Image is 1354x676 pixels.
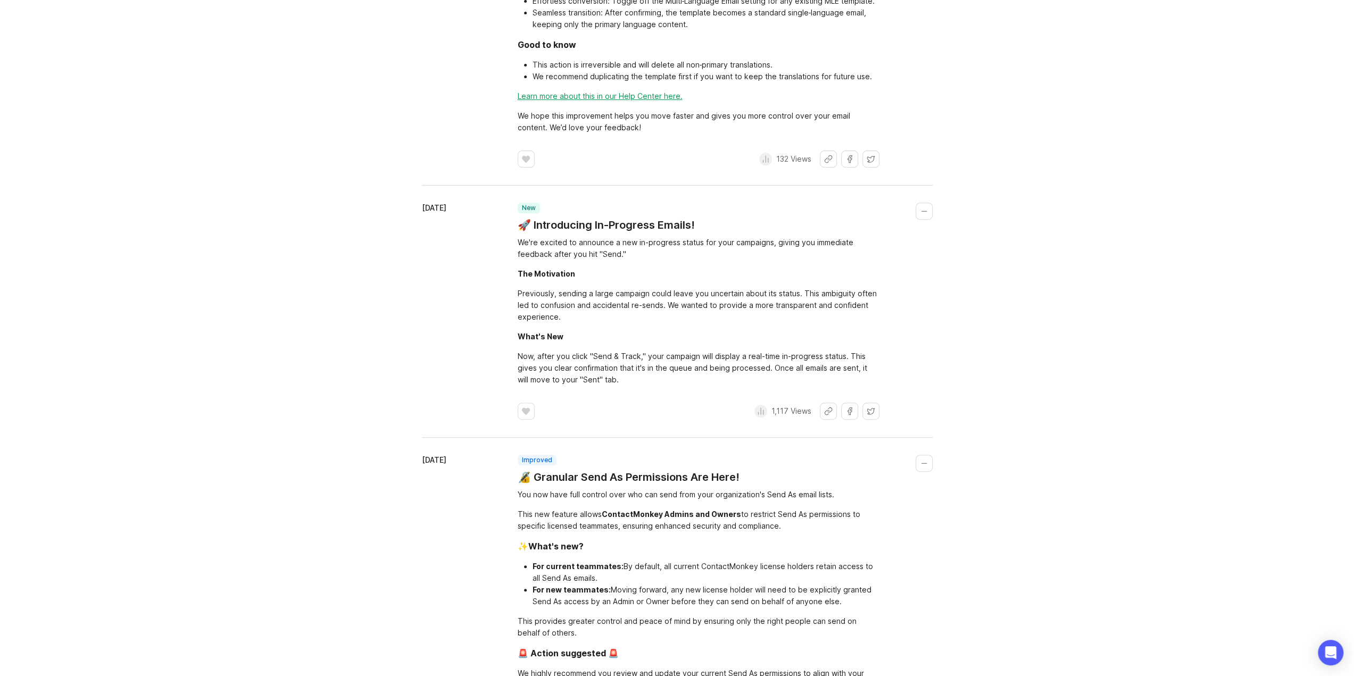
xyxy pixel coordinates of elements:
div: Previously, sending a large campaign could leave you uncertain about its status. This ambiguity o... [518,288,879,323]
li: We recommend duplicating the template first if you want to keep the translations for future use. [533,71,879,82]
a: Learn more about this in our Help Center here. [518,91,683,101]
div: For current teammates: [533,562,624,571]
button: Share on X [862,151,879,168]
button: Share on X [862,403,879,420]
div: Open Intercom Messenger [1318,640,1343,665]
div: Now, after you click "Send & Track," your campaign will display a real-time in-progress status. T... [518,350,879,386]
a: 🚀 Introducing In-Progress Emails! [518,218,695,232]
button: Collapse changelog entry [916,203,933,220]
div: ContactMonkey Admins and Owners [602,510,741,519]
div: Good to know [518,38,576,51]
div: 🚨 Action suggested 🚨 [518,647,619,660]
time: [DATE] [422,455,446,464]
p: 132 Views [776,154,811,164]
div: This provides greater control and peace of mind by ensuring only the right people can send on beh... [518,615,879,639]
div: ✨ [518,540,584,553]
p: new [522,204,536,212]
button: Share on Facebook [841,151,858,168]
div: This new feature allows to restrict Send As permissions to specific licensed teammates, ensuring ... [518,508,879,532]
div: We hope this improvement helps you move faster and gives you more control over your email content... [518,110,879,133]
time: [DATE] [422,203,446,212]
li: Seamless transition: After confirming, the template becomes a standard single‑language email, kee... [533,7,879,30]
div: What's New [518,332,563,341]
li: This action is irreversible and will delete all non‑primary translations. [533,59,879,71]
li: By default, all current ContactMonkey license holders retain access to all Send As emails. [533,561,879,584]
button: Share link [820,403,837,420]
button: Share link [820,151,837,168]
p: 1,117 Views [771,406,811,416]
div: For new teammates: [533,585,611,594]
li: Moving forward, any new license holder will need to be explicitly granted Send As access by an Ad... [533,584,879,607]
button: Collapse changelog entry [916,455,933,472]
p: improved [522,456,552,464]
div: What's new? [528,541,584,552]
div: You now have full control over who can send from your organization's Send As email lists. [518,489,879,500]
div: We're excited to announce a new in-progress status for your campaigns, giving you immediate feedb... [518,237,879,260]
button: Share on Facebook [841,403,858,420]
a: 🔏 Granular Send As Permissions Are Here! [518,470,740,485]
div: The Motivation [518,269,575,278]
